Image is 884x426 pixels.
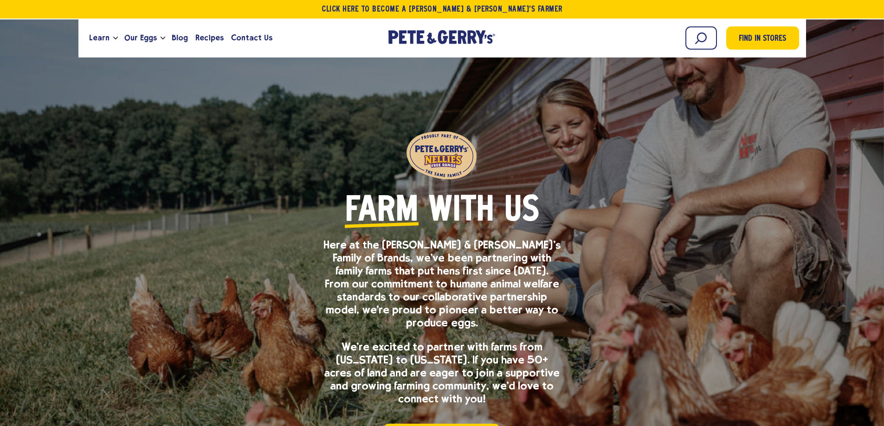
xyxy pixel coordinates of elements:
a: Find in Stores [726,26,799,50]
span: Our Eggs [124,32,157,44]
span: Farm [345,194,419,229]
a: Contact Us [227,25,276,51]
span: with [429,194,494,229]
span: Learn [89,32,110,44]
a: Our Eggs [121,25,161,51]
span: Recipes [195,32,224,44]
span: Contact Us [231,32,272,44]
span: Find in Stores [739,33,786,45]
a: Recipes [192,25,227,51]
a: Blog [168,25,192,51]
p: Here at the [PERSON_NAME] & [PERSON_NAME]’s Family of Brands, we’ve been partnering with family f... [323,238,561,329]
span: Us [504,194,539,229]
input: Search [685,26,717,50]
button: Open the dropdown menu for Our Eggs [161,37,165,40]
span: Blog [172,32,188,44]
a: Learn [85,25,113,51]
button: Open the dropdown menu for Learn [113,37,118,40]
p: We’re excited to partner with farms from [US_STATE] to [US_STATE]. If you have 50+ acres of land ... [323,340,561,405]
